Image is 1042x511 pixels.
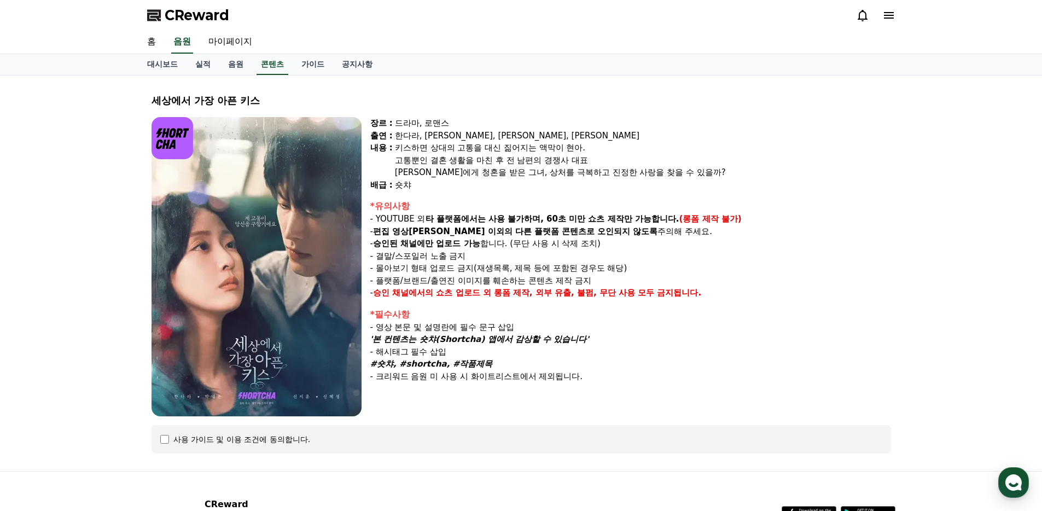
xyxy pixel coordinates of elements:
[370,200,891,213] div: *유의사항
[370,359,493,369] em: #숏챠, #shortcha, #작품제목
[370,130,393,142] div: 출연 :
[141,347,210,374] a: 설정
[100,364,113,373] span: 대화
[72,347,141,374] a: 대화
[138,31,165,54] a: 홈
[679,214,742,224] strong: (롱폼 제작 불가)
[395,117,891,130] div: 드라마, 로맨스
[515,227,658,236] strong: 다른 플랫폼 콘텐츠로 오인되지 않도록
[370,250,891,263] p: - 결말/스포일러 노출 금지
[395,166,891,179] div: [PERSON_NAME]에게 청혼을 받은 그녀, 상처를 극복하고 진정한 사랑을 찾을 수 있을까?
[395,179,891,191] div: 숏챠
[370,275,891,287] p: - 플랫폼/브랜드/출연진 이미지를 훼손하는 콘텐츠 제작 금지
[370,370,891,383] p: - 크리워드 음원 미 사용 시 화이트리스트에서 제외됩니다.
[395,142,891,154] div: 키스하면 상대의 고통을 대신 짊어지는 액막이 현아.
[494,288,702,298] strong: 롱폼 제작, 외부 유출, 불펌, 무단 사용 모두 금지됩니다.
[169,363,182,372] span: 설정
[152,117,194,159] img: logo
[370,237,891,250] p: - 합니다. (무단 사용 시 삭제 조치)
[205,498,338,511] p: CReward
[370,334,589,344] em: '본 컨텐츠는 숏챠(Shortcha) 앱에서 감상할 수 있습니다'
[200,31,261,54] a: 마이페이지
[147,7,229,24] a: CReward
[373,239,480,248] strong: 승인된 채널에만 업로드 가능
[171,31,193,54] a: 음원
[165,7,229,24] span: CReward
[370,213,891,225] p: - YOUTUBE 외
[293,54,333,75] a: 가이드
[152,117,362,416] img: video
[187,54,219,75] a: 실적
[370,117,393,130] div: 장르 :
[373,227,513,236] strong: 편집 영상[PERSON_NAME] 이외의
[370,287,891,299] p: -
[395,154,891,167] div: 고통뿐인 결혼 생활을 마친 후 전 남편의 경쟁사 대표
[333,54,381,75] a: 공지사항
[370,225,891,238] p: - 주의해 주세요.
[370,262,891,275] p: - 몰아보기 형태 업로드 금지(재생목록, 제목 등에 포함된 경우도 해당)
[257,54,288,75] a: 콘텐츠
[152,93,891,108] div: 세상에서 가장 아픈 키스
[138,54,187,75] a: 대시보드
[426,214,679,224] strong: 타 플랫폼에서는 사용 불가하며, 60초 미만 쇼츠 제작만 가능합니다.
[34,363,41,372] span: 홈
[370,308,891,321] div: *필수사항
[370,321,891,334] p: - 영상 본문 및 설명란에 필수 문구 삽입
[370,142,393,179] div: 내용 :
[3,347,72,374] a: 홈
[395,130,891,142] div: 한다라, [PERSON_NAME], [PERSON_NAME], [PERSON_NAME]
[219,54,252,75] a: 음원
[370,179,393,191] div: 배급 :
[173,434,311,445] div: 사용 가이드 및 이용 조건에 동의합니다.
[373,288,491,298] strong: 승인 채널에서의 쇼츠 업로드 외
[370,346,891,358] p: - 해시태그 필수 삽입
